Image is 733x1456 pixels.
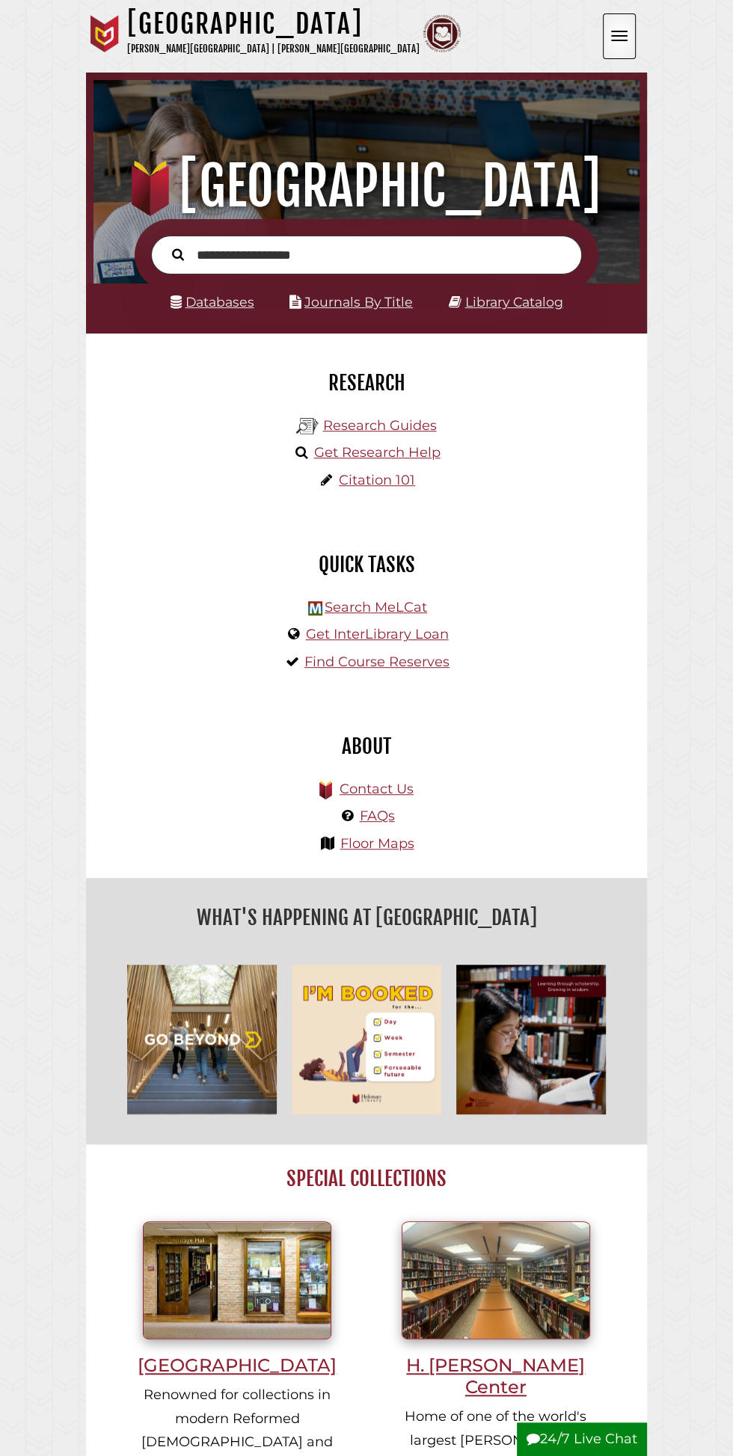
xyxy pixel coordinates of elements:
[120,957,284,1122] img: Go Beyond
[304,294,413,310] a: Journals By Title
[172,248,184,262] i: Search
[314,444,441,461] a: Get Research Help
[402,1221,590,1339] img: Inside Meeter Center
[97,734,636,759] h2: About
[339,472,415,488] a: Citation 101
[120,957,613,1122] div: slideshow
[381,1271,610,1398] a: H. [PERSON_NAME] Center
[284,957,449,1122] img: I'm Booked for the... Day, Week, Foreseeable Future! Hekman Library
[108,1166,625,1191] h2: Special Collections
[308,601,322,615] img: Hekman Library Logo
[306,626,449,642] a: Get InterLibrary Loan
[105,153,629,219] h1: [GEOGRAPHIC_DATA]
[322,417,436,434] a: Research Guides
[165,245,191,263] button: Search
[97,552,636,577] h2: Quick Tasks
[143,1221,331,1339] img: Heritage Hall entrance
[171,294,254,310] a: Databases
[381,1354,610,1398] h3: H. [PERSON_NAME] Center
[423,15,461,52] img: Calvin Theological Seminary
[97,900,636,935] h2: What's Happening at [GEOGRAPHIC_DATA]
[449,957,613,1122] img: Learning through scholarship, growing in wisdom.
[127,7,420,40] h1: [GEOGRAPHIC_DATA]
[360,808,395,824] a: FAQs
[603,13,636,59] button: Open the menu
[86,15,123,52] img: Calvin University
[123,1354,352,1376] h3: [GEOGRAPHIC_DATA]
[127,40,420,58] p: [PERSON_NAME][GEOGRAPHIC_DATA] | [PERSON_NAME][GEOGRAPHIC_DATA]
[340,835,414,852] a: Floor Maps
[123,1271,352,1376] a: [GEOGRAPHIC_DATA]
[304,654,450,670] a: Find Course Reserves
[340,781,414,797] a: Contact Us
[325,599,427,615] a: Search MeLCat
[296,415,319,437] img: Hekman Library Logo
[465,294,563,310] a: Library Catalog
[97,370,636,396] h2: Research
